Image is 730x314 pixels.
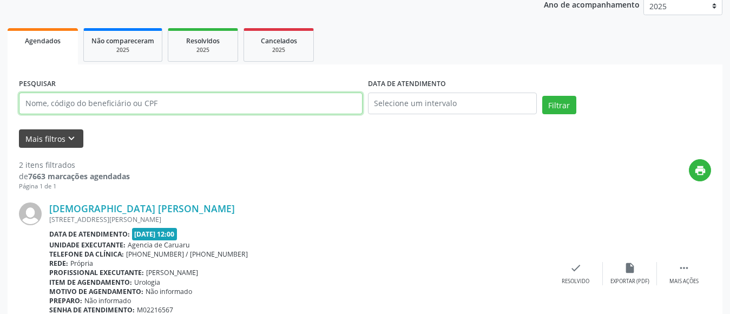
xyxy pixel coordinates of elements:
[678,262,690,274] i: 
[49,268,144,277] b: Profissional executante:
[70,259,93,268] span: Própria
[49,215,549,224] div: [STREET_ADDRESS][PERSON_NAME]
[91,36,154,45] span: Não compareceram
[91,46,154,54] div: 2025
[261,36,297,45] span: Cancelados
[49,250,124,259] b: Telefone da clínica:
[146,287,192,296] span: Não informado
[49,287,143,296] b: Motivo de agendamento:
[49,296,82,305] b: Preparo:
[570,262,582,274] i: check
[19,159,130,171] div: 2 itens filtrados
[252,46,306,54] div: 2025
[84,296,131,305] span: Não informado
[19,202,42,225] img: img
[65,133,77,145] i: keyboard_arrow_down
[562,278,589,285] div: Resolvido
[694,165,706,176] i: print
[146,268,198,277] span: [PERSON_NAME]
[28,171,130,181] strong: 7663 marcações agendadas
[49,202,235,214] a: [DEMOGRAPHIC_DATA] [PERSON_NAME]
[49,278,132,287] b: Item de agendamento:
[49,230,130,239] b: Data de atendimento:
[368,76,446,93] label: DATA DE ATENDIMENTO
[176,46,230,54] div: 2025
[669,278,699,285] div: Mais ações
[25,36,61,45] span: Agendados
[19,76,56,93] label: PESQUISAR
[134,278,160,287] span: Urologia
[368,93,537,114] input: Selecione um intervalo
[132,228,177,240] span: [DATE] 12:00
[19,171,130,182] div: de
[624,262,636,274] i: insert_drive_file
[19,93,363,114] input: Nome, código do beneficiário ou CPF
[610,278,649,285] div: Exportar (PDF)
[126,250,248,259] span: [PHONE_NUMBER] / [PHONE_NUMBER]
[689,159,711,181] button: print
[128,240,190,250] span: Agencia de Caruaru
[49,240,126,250] b: Unidade executante:
[542,96,576,114] button: Filtrar
[49,259,68,268] b: Rede:
[19,129,83,148] button: Mais filtroskeyboard_arrow_down
[19,182,130,191] div: Página 1 de 1
[186,36,220,45] span: Resolvidos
